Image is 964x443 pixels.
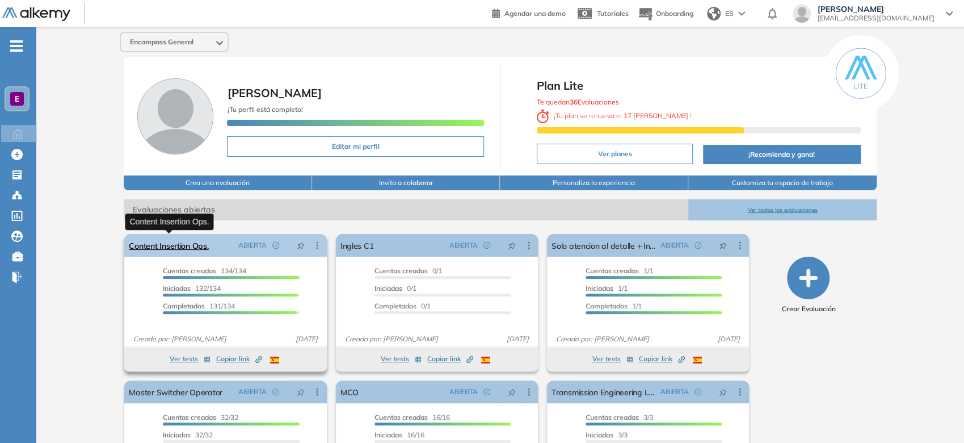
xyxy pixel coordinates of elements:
span: 1/1 [586,284,628,292]
span: [DATE] [502,334,533,344]
span: Completados [586,302,628,310]
span: 3/3 [586,413,653,421]
span: ABIERTA [449,387,478,397]
span: ABIERTA [238,387,267,397]
span: 1/1 [586,266,653,275]
img: ESP [481,357,490,363]
span: Copiar link [427,354,473,364]
button: Copiar link [427,352,473,366]
span: check-circle [483,242,490,249]
button: pushpin [710,383,735,401]
i: - [10,45,23,47]
img: clock-svg [537,110,549,123]
span: Iniciadas [374,284,402,292]
span: Encompass General [130,37,193,47]
span: ¡Tu perfil está completo! [227,105,302,114]
span: E [15,94,19,103]
span: ABIERTA [660,387,689,397]
span: pushpin [508,387,516,396]
span: Creado por: [PERSON_NAME] [340,334,443,344]
button: Ver tests [381,352,422,366]
span: Copiar link [216,354,262,364]
img: world [707,7,721,20]
button: Customiza tu espacio de trabajo [688,175,877,190]
span: [PERSON_NAME] [818,5,934,14]
span: Completados [163,302,205,310]
a: Content Insertion Ops. [129,234,208,257]
b: 36 [570,98,578,106]
span: Cuentas creadas [374,266,428,275]
span: 134/134 [163,266,246,275]
span: Onboarding [656,9,693,18]
span: check-circle [694,242,701,249]
span: 16/16 [374,431,424,439]
span: [DATE] [291,334,322,344]
span: pushpin [297,387,305,396]
span: check-circle [694,388,701,395]
a: Solo atencion al detalle + Ingles C1 [552,234,656,257]
a: MCO [340,381,359,403]
img: Logo [2,7,70,22]
img: arrow [738,11,745,16]
button: pushpin [499,383,524,401]
span: 1/1 [586,302,642,310]
span: Cuentas creadas [586,413,639,421]
span: 132/134 [163,284,221,292]
button: pushpin [710,236,735,254]
span: 0/1 [374,284,416,292]
span: Creado por: [PERSON_NAME] [552,334,654,344]
button: Personaliza la experiencia [500,175,688,190]
span: Creado por: [PERSON_NAME] [129,334,231,344]
a: Master Switcher Operator [129,381,222,403]
span: Tutoriales [597,9,629,18]
span: Cuentas creadas [163,266,216,275]
span: ABIERTA [660,240,689,250]
span: Iniciadas [163,284,191,292]
span: [DATE] [713,334,744,344]
span: check-circle [483,388,490,395]
div: Content Insertion Ops. [125,214,213,230]
img: ESP [270,357,279,363]
span: [PERSON_NAME] [227,86,321,100]
img: ESP [693,357,702,363]
span: Cuentas creadas [374,413,428,421]
button: Ver planes [537,144,693,164]
span: Iniciadas [374,431,402,439]
button: Onboarding [638,2,693,26]
button: pushpin [288,236,313,254]
span: pushpin [297,241,305,250]
span: Evaluaciones abiertas [124,199,688,220]
a: Agendar una demo [492,6,566,19]
span: ¡ Tu plan se renueva el ! [537,111,692,120]
span: 32/32 [163,431,213,439]
img: Foto de perfil [137,78,213,154]
button: ¡Recomienda y gana! [703,145,861,164]
span: check-circle [272,388,279,395]
span: ES [725,9,734,19]
span: Crear Evaluación [781,304,835,314]
span: ABIERTA [449,240,478,250]
span: ABIERTA [238,240,267,250]
span: Cuentas creadas [586,266,639,275]
button: Copiar link [639,352,685,366]
span: 131/134 [163,302,235,310]
span: pushpin [508,241,516,250]
span: 0/1 [374,302,431,310]
b: 17 [PERSON_NAME] [622,111,690,120]
span: Iniciadas [586,431,613,439]
button: Copiar link [216,352,262,366]
span: check-circle [272,242,279,249]
span: pushpin [719,241,727,250]
button: Crear Evaluación [781,257,835,314]
span: [EMAIL_ADDRESS][DOMAIN_NAME] [818,14,934,23]
span: Agendar una demo [504,9,566,18]
button: Crea una evaluación [124,175,312,190]
a: Transmission Engineering Lead [552,381,656,403]
a: Ingles C1 [340,234,374,257]
button: Ver tests [170,352,211,366]
span: Iniciadas [163,431,191,439]
span: Completados [374,302,416,310]
button: Ver tests [592,352,633,366]
span: Plan Lite [537,77,861,94]
span: Iniciadas [586,284,613,292]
